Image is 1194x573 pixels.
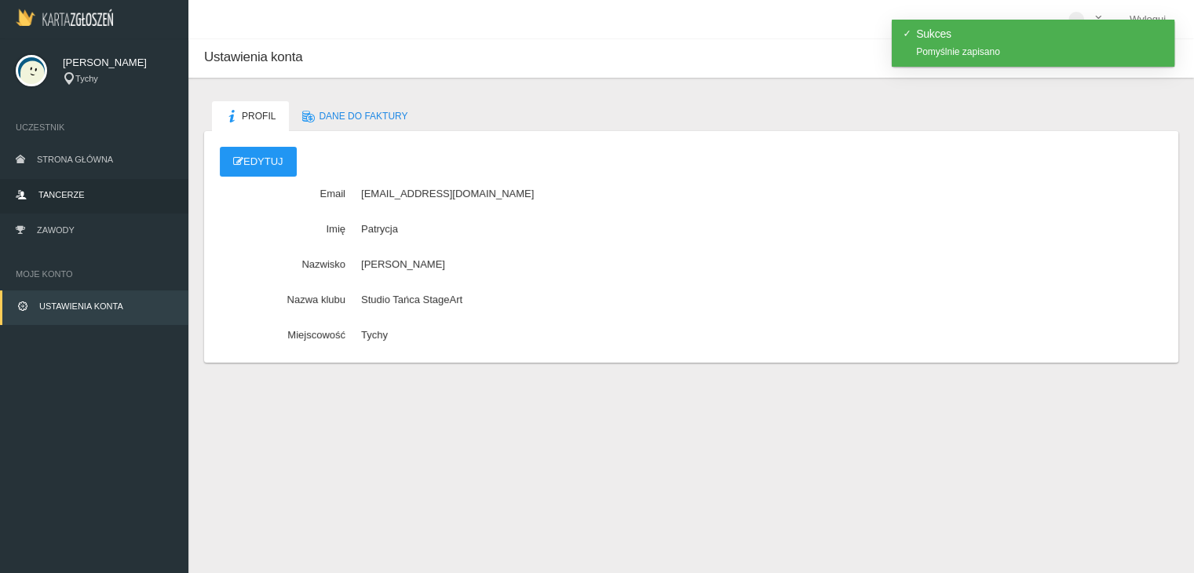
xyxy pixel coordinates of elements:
span: [PERSON_NAME] [63,55,173,71]
dd: Tychy [361,327,684,347]
dt: Email [220,186,345,202]
span: Moje konto [16,266,173,282]
dt: Nazwa klubu [220,292,345,308]
img: Logo [16,9,113,26]
dd: Studio Tańca StageArt [361,292,684,312]
span: Zawody [37,225,75,235]
dd: [EMAIL_ADDRESS][DOMAIN_NAME] [361,186,684,206]
img: svg [16,55,47,86]
dd: [PERSON_NAME] [361,257,684,276]
h4: Sukces [916,28,1164,39]
span: Uczestnik [16,119,173,135]
dt: Miejscowość [220,327,345,343]
dt: Imię [220,221,345,237]
div: Pomyślnie zapisano [916,47,1164,57]
span: Strona główna [37,155,113,164]
a: Edytuj [220,147,297,177]
dt: Nazwisko [220,257,345,272]
span: Tancerze [38,190,84,199]
span: Ustawienia konta [204,49,302,64]
dd: Patrycja [361,221,684,241]
span: Dane do faktury [319,111,407,122]
div: Tychy [63,72,173,86]
span: Ustawienia konta [39,301,123,311]
span: Profil [242,111,276,122]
